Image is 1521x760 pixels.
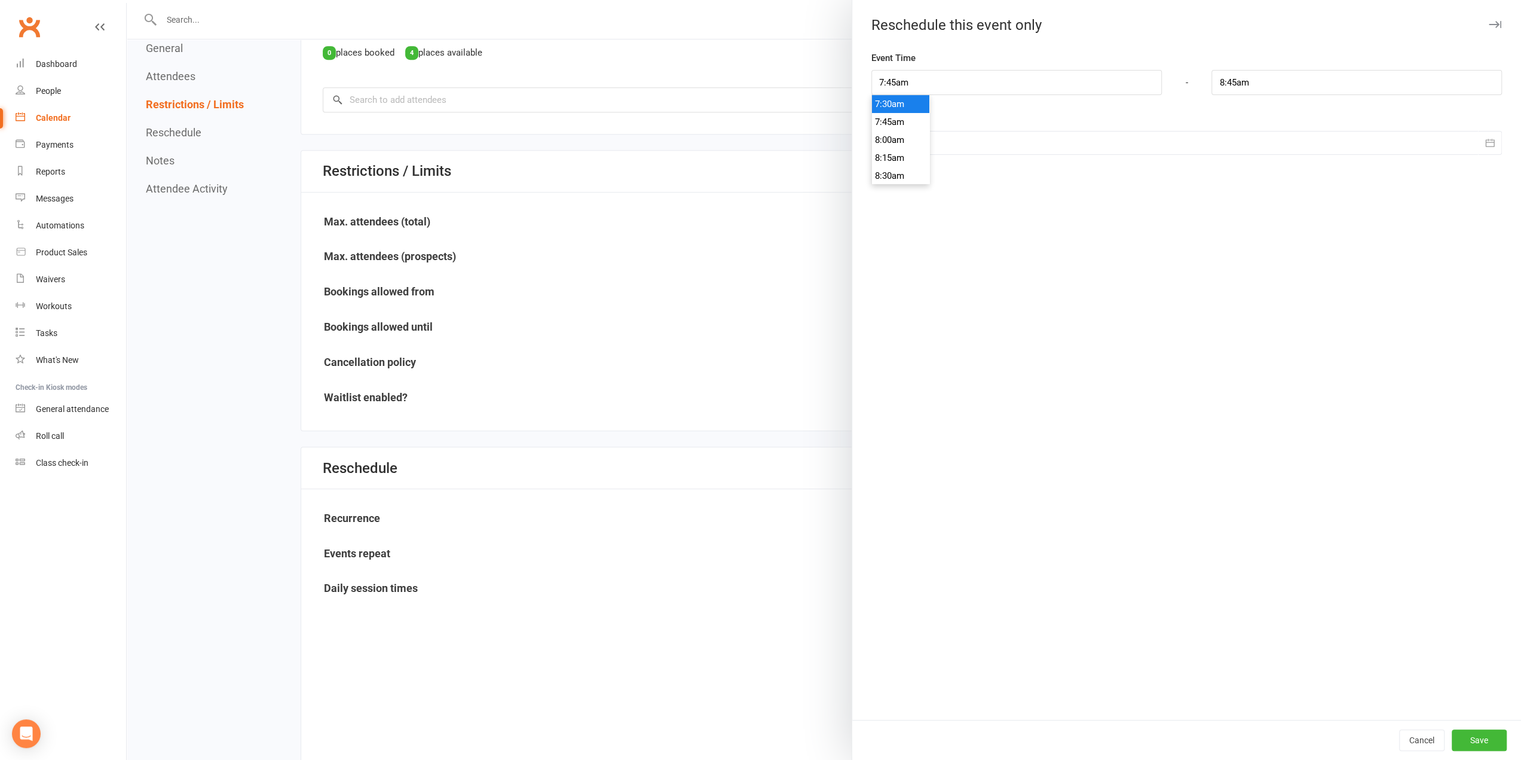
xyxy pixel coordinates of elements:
[16,320,126,347] a: Tasks
[14,12,44,42] a: Clubworx
[16,185,126,212] a: Messages
[36,355,79,365] div: What's New
[36,194,74,203] div: Messages
[872,149,929,167] li: 8:15am
[852,17,1521,33] div: Reschedule this event only
[872,95,929,113] li: 7:30am
[16,293,126,320] a: Workouts
[16,78,126,105] a: People
[36,59,77,69] div: Dashboard
[36,113,71,123] div: Calendar
[36,167,65,176] div: Reports
[1399,730,1445,751] button: Cancel
[872,167,929,185] li: 8:30am
[36,86,61,96] div: People
[16,347,126,374] a: What's New
[36,248,87,257] div: Product Sales
[36,274,65,284] div: Waivers
[16,105,126,132] a: Calendar
[16,266,126,293] a: Waivers
[36,221,84,230] div: Automations
[16,132,126,158] a: Payments
[16,239,126,266] a: Product Sales
[12,719,41,748] div: Open Intercom Messenger
[16,212,126,239] a: Automations
[871,51,916,65] label: Event Time
[16,158,126,185] a: Reports
[1452,730,1507,751] button: Save
[16,423,126,450] a: Roll call
[16,396,126,423] a: General attendance kiosk mode
[872,113,929,131] li: 7:45am
[1161,70,1213,95] div: -
[16,450,126,477] a: Class kiosk mode
[36,140,74,149] div: Payments
[36,328,57,338] div: Tasks
[36,431,64,441] div: Roll call
[36,404,109,414] div: General attendance
[36,301,72,311] div: Workouts
[36,458,88,468] div: Class check-in
[16,51,126,78] a: Dashboard
[872,131,929,149] li: 8:00am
